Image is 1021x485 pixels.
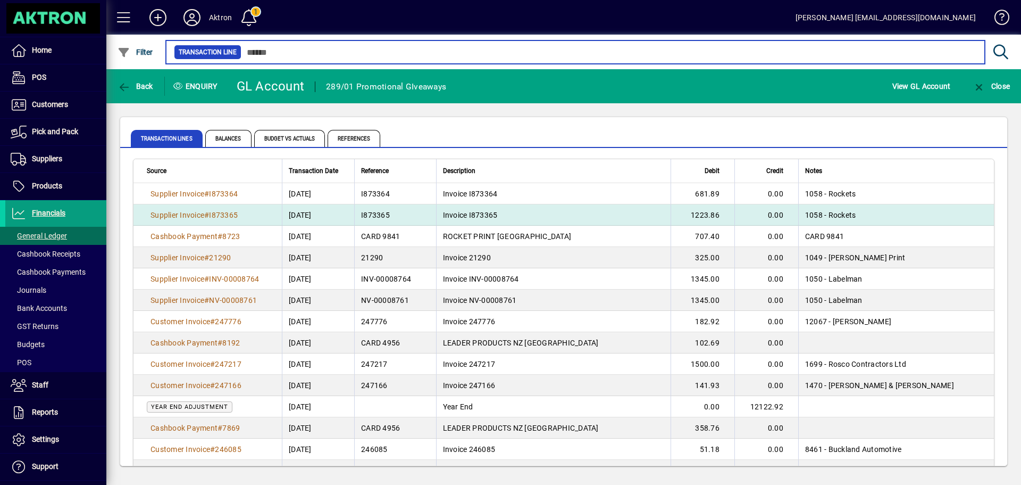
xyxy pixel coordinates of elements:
span: # [204,253,209,262]
span: ROCKET PRINT [GEOGRAPHIC_DATA] [443,232,572,241]
td: 0.00 [734,311,798,332]
span: [DATE] [289,316,312,327]
span: Notes [805,165,822,177]
span: CARD 4956 [361,339,400,347]
span: GST Returns [11,322,58,331]
span: Pick and Pack [32,127,78,136]
a: Customer Invoice#247166 [147,380,245,391]
td: 0.00 [734,439,798,460]
td: 0.00 [734,417,798,439]
span: 8192 [222,339,240,347]
span: Cashbook Payment [150,424,217,432]
span: I873365 [209,211,238,219]
span: 1050 - Labelman [805,275,863,283]
a: Customer Invoice#247217 [147,358,245,370]
a: Staff [5,372,106,399]
span: # [217,339,222,347]
span: Invoice NV-00008761 [443,296,517,305]
div: Transaction Date [289,165,348,177]
a: Supplier Invoice#21290 [147,252,235,264]
div: Aktron [209,9,232,26]
span: Cashbook Payments [11,268,86,276]
span: Invoice 247217 [443,360,496,368]
span: POS [11,358,31,367]
a: POS [5,354,106,372]
span: 247217 [361,360,388,368]
a: General Ledger [5,227,106,245]
a: POS [5,64,106,91]
div: 289/01 Promotional GIveaways [326,78,446,95]
span: [DATE] [289,359,312,369]
span: Invoice 21290 [443,253,491,262]
td: 0.00 [734,268,798,290]
span: 1049 - [PERSON_NAME] Print [805,253,906,262]
span: [DATE] [289,295,312,306]
a: Settings [5,426,106,453]
span: # [210,360,215,368]
span: Invoice I873364 [443,190,498,198]
span: Reference [361,165,389,177]
span: 1050 - Labelman [805,296,863,305]
span: 8723 [222,232,240,241]
span: 246085 [361,445,388,454]
span: Customer Invoice [150,360,210,368]
a: Supplier Invoice#NV-00008761 [147,294,261,306]
span: # [210,381,215,390]
a: Customers [5,92,106,118]
span: Supplier Invoice [150,253,204,262]
span: Home [32,46,52,54]
a: Cashbook Payment#8723 [147,231,244,242]
td: 0.00 [734,247,798,268]
app-page-header-button: Back [106,77,165,96]
span: I873365 [361,211,390,219]
div: Enquiry [165,78,229,95]
span: Suppliers [32,154,62,163]
span: LEADER PRODUCTS NZ [GEOGRAPHIC_DATA] [443,339,599,347]
span: Cashbook Payment [150,339,217,347]
span: Transaction Line [179,47,237,57]
span: Bank Accounts [11,304,67,313]
span: Financials [32,209,65,217]
button: Add [141,8,175,27]
span: # [204,296,209,305]
a: Supplier Invoice#INV-00008764 [147,273,263,285]
span: Year End [443,402,473,411]
span: 246085 [215,445,241,454]
span: Transaction Date [289,165,338,177]
span: Year end adjustment [151,404,228,410]
span: INV-00008764 [209,275,259,283]
span: 1058 - Rockets [805,190,856,198]
span: # [204,275,209,283]
span: LEADER PRODUCTS NZ [GEOGRAPHIC_DATA] [443,424,599,432]
button: View GL Account [890,77,953,96]
td: 102.69 [671,332,734,354]
span: [DATE] [289,338,312,348]
div: Description [443,165,664,177]
span: # [204,190,209,198]
span: 247776 [215,317,241,326]
td: 0.00 [734,226,798,247]
span: Staff [32,381,48,389]
span: CARD 9841 [361,232,400,241]
span: 21290 [361,253,383,262]
span: Support [32,462,58,471]
span: Cashbook Payment [150,232,217,241]
span: Description [443,165,475,177]
td: 707.40 [671,226,734,247]
a: Pick and Pack [5,119,106,145]
span: [DATE] [289,252,312,263]
button: Profile [175,8,209,27]
span: Invoice I873365 [443,211,498,219]
a: Knowledge Base [986,2,1008,37]
a: Reports [5,399,106,426]
app-page-header-button: Close enquiry [961,77,1021,96]
span: Supplier Invoice [150,275,204,283]
span: 1699 - Rosco Contractors Ltd [805,360,906,368]
span: Journals [11,286,46,294]
span: General Ledger [11,232,67,240]
a: Suppliers [5,146,106,172]
a: Supplier Invoice#I873364 [147,188,241,200]
span: Back [118,82,153,91]
span: Credit [766,165,783,177]
a: Cashbook Receipts [5,245,106,263]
